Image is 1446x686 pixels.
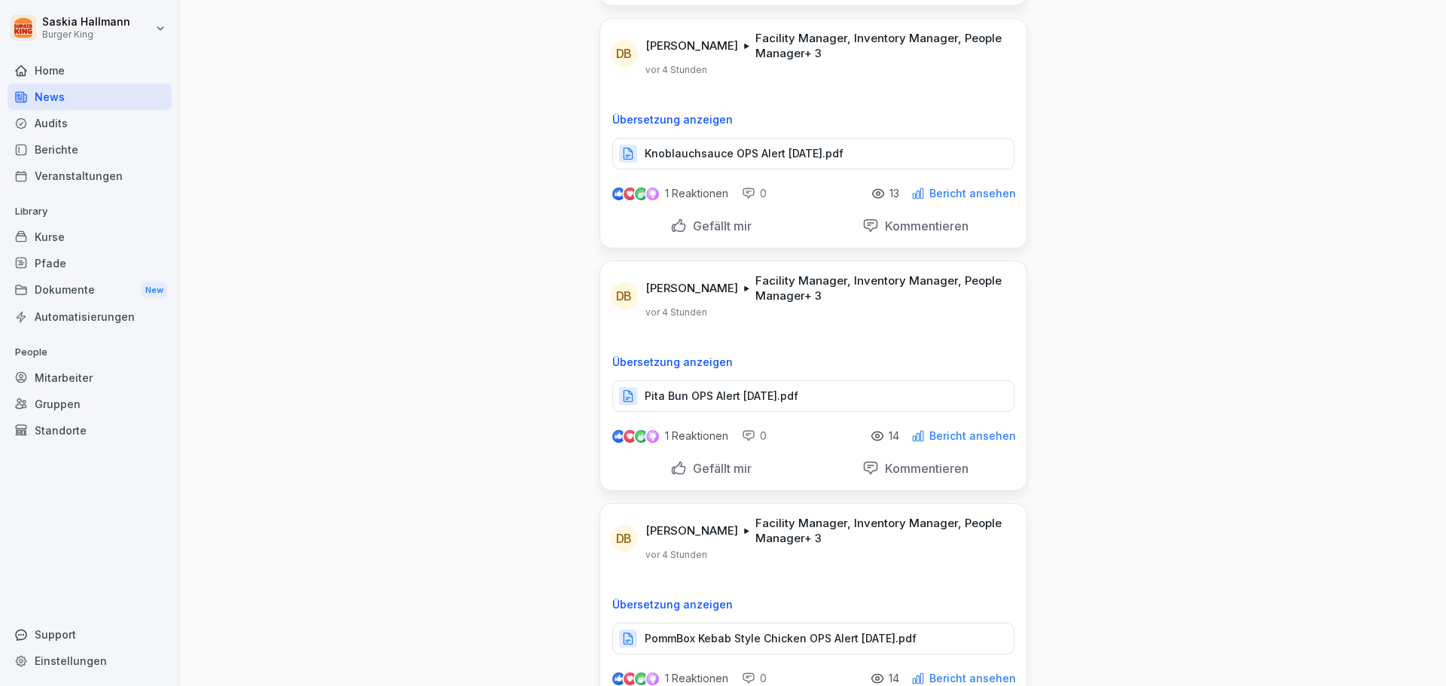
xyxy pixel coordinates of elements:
img: like [612,188,624,200]
a: Gruppen [8,391,172,417]
div: 0 [742,186,767,201]
div: DB [611,40,638,67]
a: DokumenteNew [8,276,172,304]
p: 14 [889,430,899,442]
div: DB [611,525,638,552]
div: 0 [742,671,767,686]
p: Facility Manager, Inventory Manager, People Manager + 3 [755,516,1008,546]
p: Gefällt mir [687,461,752,476]
img: celebrate [635,430,648,443]
p: Kommentieren [879,461,969,476]
p: vor 4 Stunden [645,549,707,561]
a: Veranstaltungen [8,163,172,189]
p: Bericht ansehen [929,672,1016,684]
a: PommBox Kebab Style Chicken OPS Alert [DATE].pdf [612,636,1014,651]
img: inspiring [646,429,659,443]
p: People [8,340,172,364]
a: Berichte [8,136,172,163]
p: Bericht ansehen [929,430,1016,442]
p: Knoblauchsauce OPS Alert [DATE].pdf [645,146,843,161]
div: Dokumente [8,276,172,304]
p: Facility Manager, Inventory Manager, People Manager + 3 [755,273,1008,303]
p: 1 Reaktionen [665,188,728,200]
img: love [624,188,636,200]
p: Gefällt mir [687,218,752,233]
div: Support [8,621,172,648]
p: Burger King [42,29,130,40]
img: like [612,430,624,442]
p: Bericht ansehen [929,188,1016,200]
p: [PERSON_NAME] [645,38,738,53]
a: Audits [8,110,172,136]
p: Facility Manager, Inventory Manager, People Manager + 3 [755,31,1008,61]
a: Pfade [8,250,172,276]
a: Mitarbeiter [8,364,172,391]
div: 0 [742,428,767,444]
p: [PERSON_NAME] [645,523,738,538]
img: inspiring [646,187,659,200]
p: 1 Reaktionen [665,672,728,684]
a: News [8,84,172,110]
a: Kurse [8,224,172,250]
img: like [612,672,624,684]
a: Knoblauchsauce OPS Alert [DATE].pdf [612,151,1014,166]
p: 14 [889,672,899,684]
a: Einstellungen [8,648,172,674]
p: Übersetzung anzeigen [612,599,1014,611]
div: DB [611,282,638,309]
p: Übersetzung anzeigen [612,356,1014,368]
p: vor 4 Stunden [645,64,707,76]
a: Home [8,57,172,84]
p: 1 Reaktionen [665,430,728,442]
p: [PERSON_NAME] [645,281,738,296]
img: love [624,431,636,442]
a: Standorte [8,417,172,444]
p: Saskia Hallmann [42,16,130,29]
p: Library [8,200,172,224]
a: Pita Bun OPS Alert [DATE].pdf [612,393,1014,408]
p: Pita Bun OPS Alert [DATE].pdf [645,389,798,404]
img: celebrate [635,188,648,200]
p: Kommentieren [879,218,969,233]
p: Übersetzung anzeigen [612,114,1014,126]
p: PommBox Kebab Style Chicken OPS Alert [DATE].pdf [645,631,917,646]
img: love [624,673,636,684]
div: New [142,282,167,299]
a: Automatisierungen [8,303,172,330]
p: 13 [889,188,899,200]
p: vor 4 Stunden [645,306,707,319]
img: inspiring [646,672,659,685]
img: celebrate [635,672,648,685]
